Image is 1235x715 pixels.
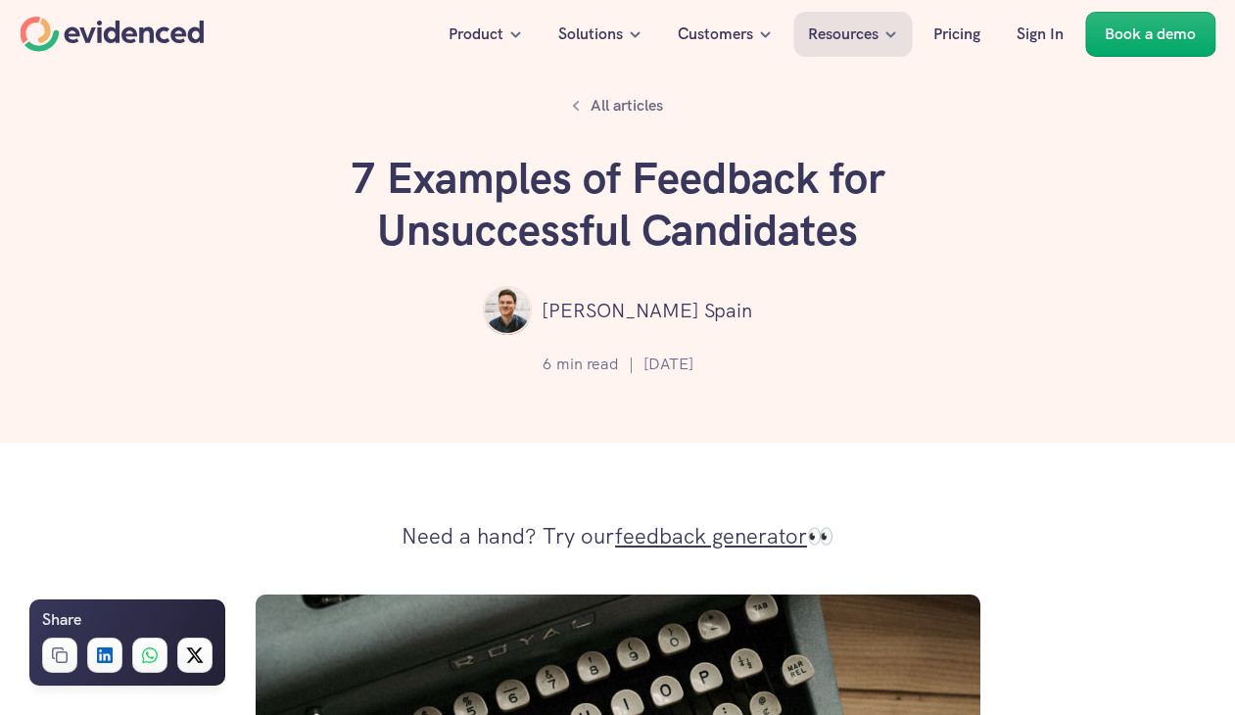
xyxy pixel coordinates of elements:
[919,12,995,57] a: Pricing
[808,22,879,47] p: Resources
[591,93,663,119] p: All articles
[542,295,752,326] p: [PERSON_NAME] Spain
[324,153,912,257] h1: 7 Examples of Feedback for Unsuccessful Candidates
[1085,12,1215,57] a: Book a demo
[561,88,674,123] a: All articles
[543,352,551,377] p: 6
[643,352,693,377] p: [DATE]
[933,22,980,47] p: Pricing
[402,517,833,556] p: Need a hand? Try our 👀
[615,522,807,550] a: feedback generator
[1002,12,1078,57] a: Sign In
[558,22,623,47] p: Solutions
[556,352,619,377] p: min read
[678,22,753,47] p: Customers
[483,286,532,335] img: ""
[42,607,81,633] h6: Share
[20,17,204,52] a: Home
[1105,22,1196,47] p: Book a demo
[629,352,634,377] p: |
[449,22,503,47] p: Product
[1017,22,1064,47] p: Sign In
